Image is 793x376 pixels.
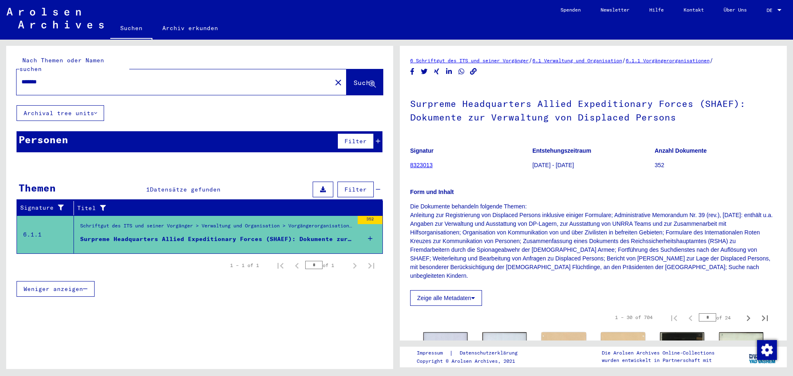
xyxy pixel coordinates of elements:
[602,349,715,357] p: Die Arolsen Archives Online-Collections
[347,257,363,274] button: Next page
[666,309,682,326] button: First page
[410,147,434,154] b: Signatur
[601,332,645,357] img: 002.jpg
[457,66,466,77] button: Share on WhatsApp
[146,186,150,193] span: 1
[655,147,707,154] b: Anzahl Dokumente
[615,314,653,321] div: 1 – 30 of 704
[410,202,776,280] p: Die Dokumente behandeln folgende Themen: Anleitung zur Registrierung von Displaced Persons inklus...
[363,257,380,274] button: Last page
[77,201,375,215] div: Titel
[20,201,76,215] div: Signature
[626,57,710,64] a: 6.1.1 Vorgängerorganisationen
[420,66,429,77] button: Share on Twitter
[337,133,374,149] button: Filter
[152,18,228,38] a: Archiv erkunden
[289,257,305,274] button: Previous page
[541,332,586,357] img: 001.jpg
[19,180,56,195] div: Themen
[7,8,104,28] img: Arolsen_neg.svg
[529,57,532,64] span: /
[17,215,74,253] td: 6.1.1
[602,357,715,364] p: wurden entwickelt in Partnerschaft mit
[453,349,527,357] a: Datenschutzerklärung
[110,18,152,40] a: Suchen
[747,346,778,367] img: yv_logo.png
[354,78,374,87] span: Suche
[757,340,777,360] img: Zustimmung ändern
[358,216,382,224] div: 352
[767,7,776,13] span: DE
[80,235,354,244] div: Surpreme Headquarters Allied Expeditionary Forces (SHAEF): Dokumente zur Verwaltung von Displaced...
[740,309,757,326] button: Next page
[333,78,343,87] mat-icon: close
[469,66,478,77] button: Copy link
[17,281,95,297] button: Weniger anzeigen
[305,261,347,269] div: of 1
[757,309,773,326] button: Last page
[150,186,221,193] span: Datensätze gefunden
[19,57,104,73] mat-label: Nach Themen oder Namen suchen
[410,290,482,306] button: Zeige alle Metadaten
[17,105,104,121] button: Archival tree units
[330,74,347,90] button: Clear
[408,66,417,77] button: Share on Facebook
[20,203,67,212] div: Signature
[410,162,433,168] a: 8323013
[622,57,626,64] span: /
[347,69,383,95] button: Suche
[699,314,740,322] div: of 24
[682,309,699,326] button: Previous page
[417,349,449,357] a: Impressum
[445,66,453,77] button: Share on LinkedIn
[272,257,289,274] button: First page
[19,132,68,147] div: Personen
[410,85,776,135] h1: Surpreme Headquarters Allied Expeditionary Forces (SHAEF): Dokumente zur Verwaltung von Displaced...
[337,182,374,197] button: Filter
[344,137,367,145] span: Filter
[417,357,527,365] p: Copyright © Arolsen Archives, 2021
[655,161,776,170] p: 352
[230,262,259,269] div: 1 – 1 of 1
[344,186,367,193] span: Filter
[532,147,591,154] b: Entstehungszeitraum
[432,66,441,77] button: Share on Xing
[710,57,713,64] span: /
[410,189,454,195] b: Form und Inhalt
[24,285,83,293] span: Weniger anzeigen
[77,204,366,213] div: Titel
[410,57,529,64] a: 6 Schriftgut des ITS und seiner Vorgänger
[532,57,622,64] a: 6.1 Verwaltung und Organisation
[417,349,527,357] div: |
[80,222,354,234] div: Schriftgut des ITS und seiner Vorgänger > Verwaltung und Organisation > Vorgängerorganisationen
[532,161,654,170] p: [DATE] - [DATE]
